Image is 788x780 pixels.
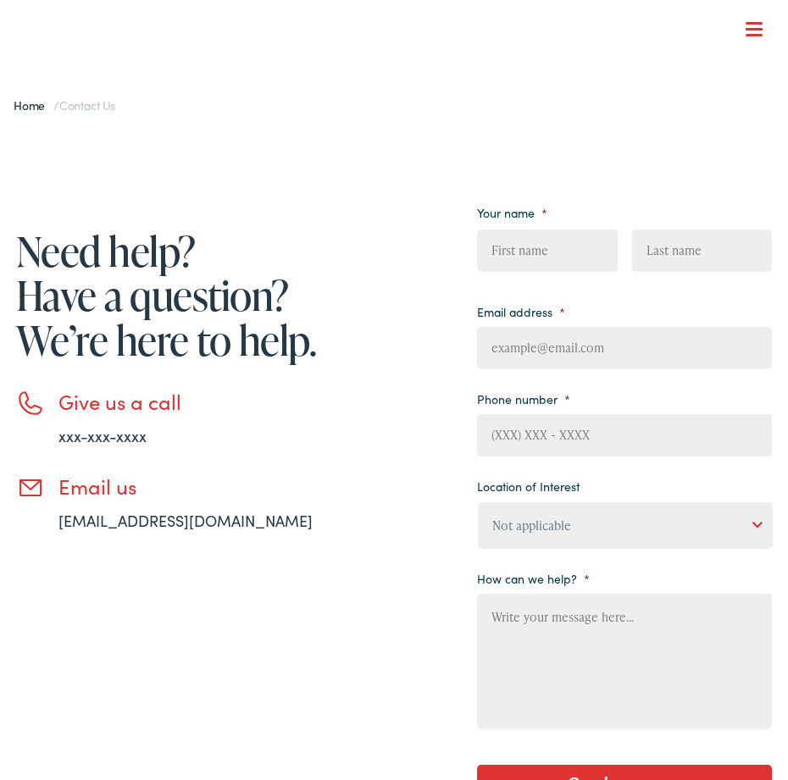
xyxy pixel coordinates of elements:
[14,97,115,113] span: /
[477,414,772,456] input: (XXX) XXX - XXXX
[58,510,313,531] a: [EMAIL_ADDRESS][DOMAIN_NAME]
[58,425,147,446] a: xxx-xxx-xxxx
[14,97,53,113] a: Home
[477,304,565,319] label: Email address
[16,229,394,362] h1: Need help? Have a question? We’re here to help.
[477,327,772,369] input: example@email.com
[58,390,394,414] h3: Give us a call
[477,571,590,586] label: How can we help?
[29,68,773,120] a: What We Offer
[477,479,580,494] label: Location of Interest
[58,474,394,499] h3: Email us
[632,230,773,272] input: Last name
[477,205,547,220] label: Your name
[477,391,570,407] label: Phone number
[477,230,618,272] input: First name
